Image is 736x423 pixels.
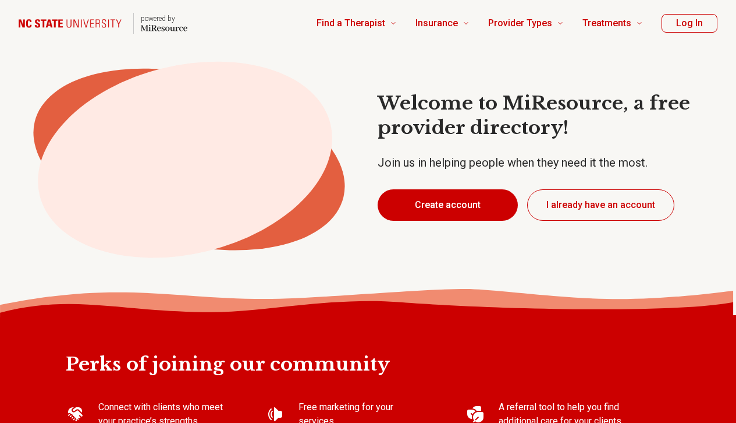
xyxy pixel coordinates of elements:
span: Insurance [415,15,458,31]
span: Provider Types [488,15,552,31]
p: Join us in helping people when they need it the most. [378,154,722,171]
button: Log In [662,14,717,33]
h1: Welcome to MiResource, a free provider directory! [378,91,722,140]
button: I already have an account [527,189,674,221]
span: Find a Therapist [317,15,385,31]
p: powered by [141,14,187,23]
h2: Perks of joining our community [66,315,671,377]
a: Home page [19,5,187,42]
span: Treatments [582,15,631,31]
button: Create account [378,189,518,221]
